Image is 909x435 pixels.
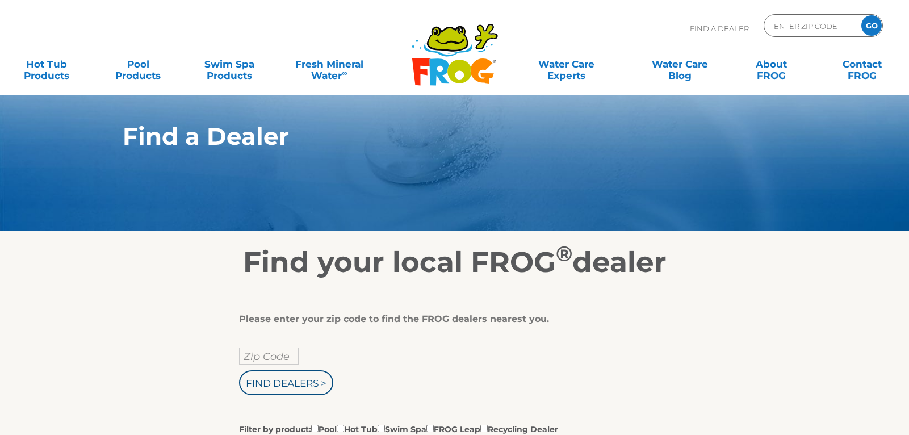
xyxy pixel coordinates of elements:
[644,53,715,76] a: Water CareBlog
[827,53,898,76] a: ContactFROG
[690,14,749,43] p: Find A Dealer
[556,241,572,266] sup: ®
[311,425,319,432] input: Filter by product:PoolHot TubSwim SpaFROG LeapRecycling Dealer
[194,53,265,76] a: Swim SpaProducts
[337,425,344,432] input: Filter by product:PoolHot TubSwim SpaFROG LeapRecycling Dealer
[123,123,734,150] h1: Find a Dealer
[342,69,347,77] sup: ∞
[103,53,174,76] a: PoolProducts
[11,53,82,76] a: Hot TubProducts
[106,245,804,279] h2: Find your local FROG dealer
[239,370,333,395] input: Find Dealers >
[285,53,374,76] a: Fresh MineralWater∞
[426,425,434,432] input: Filter by product:PoolHot TubSwim SpaFROG LeapRecycling Dealer
[736,53,807,76] a: AboutFROG
[239,423,558,435] label: Filter by product: Pool Hot Tub Swim Spa FROG Leap Recycling Dealer
[509,53,624,76] a: Water CareExperts
[861,15,882,36] input: GO
[239,313,662,325] div: Please enter your zip code to find the FROG dealers nearest you.
[480,425,488,432] input: Filter by product:PoolHot TubSwim SpaFROG LeapRecycling Dealer
[773,18,849,34] input: Zip Code Form
[378,425,385,432] input: Filter by product:PoolHot TubSwim SpaFROG LeapRecycling Dealer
